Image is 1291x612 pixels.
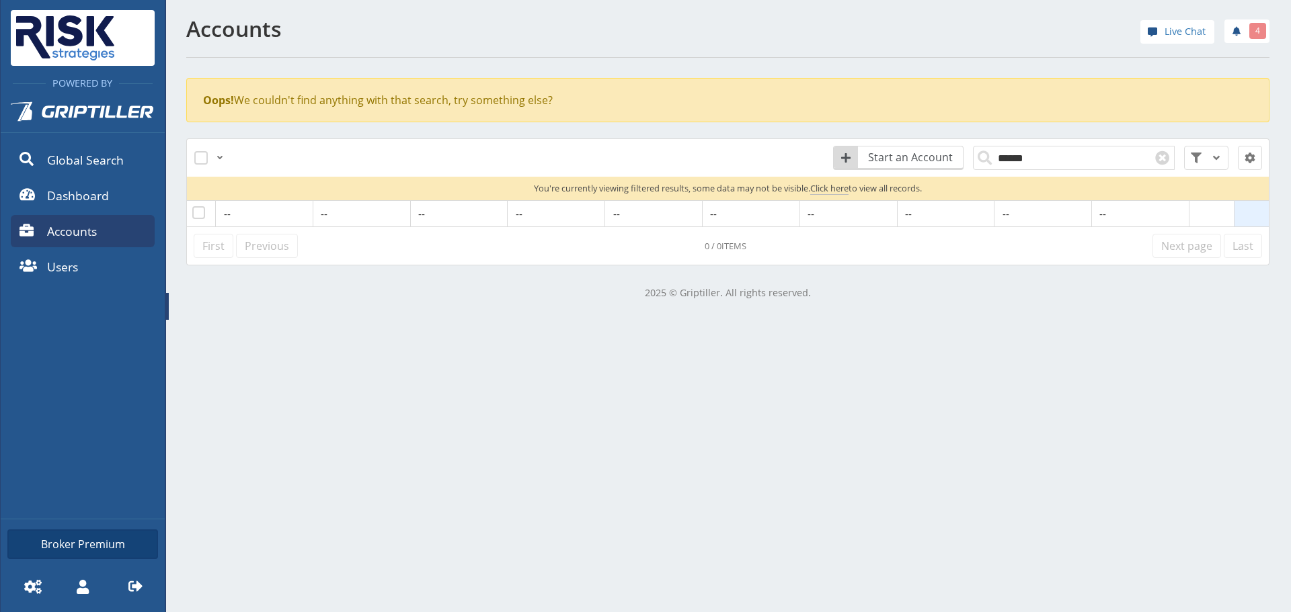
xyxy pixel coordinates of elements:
[1140,20,1214,48] div: help
[47,222,97,240] span: Accounts
[810,182,849,195] span: Click here
[508,201,605,227] td: --
[186,17,720,41] h1: Accounts
[203,92,1253,108] div: We couldn't find anything with that search, try something else?
[705,240,746,253] div: Click to refresh datatable
[703,201,800,227] td: --
[1255,25,1260,37] span: 4
[194,234,233,258] a: First
[47,151,124,169] span: Global Search
[187,177,1269,200] p: You're currently viewing filtered results, some data may not be visible. to view all records.
[47,187,109,204] span: Dashboard
[1214,17,1269,44] div: notifications
[47,258,78,275] span: Users
[897,201,994,227] td: --
[605,201,703,227] td: --
[994,201,1092,227] td: --
[1092,201,1189,227] td: --
[216,201,313,227] td: --
[46,77,119,89] span: Powered By
[11,251,155,283] a: Users
[1224,234,1262,258] a: Last
[11,179,155,212] a: Dashboard
[11,10,120,66] img: Risk Strategies Company
[7,529,158,559] a: Broker Premium
[194,234,1262,258] nav: pagination
[1152,234,1221,258] a: Next page
[1224,19,1269,43] a: 4
[236,234,298,258] a: Previous
[721,240,746,252] span: items
[1140,20,1214,44] a: Live Chat
[860,149,963,165] span: Start an Account
[194,146,213,165] label: Select All
[11,215,155,247] a: Accounts
[11,144,155,176] a: Global Search
[410,201,508,227] td: --
[799,201,897,227] td: --
[1165,24,1206,39] span: Live Chat
[1,91,165,140] a: Griptiller
[833,146,964,170] button: Start an Account
[313,201,410,227] td: --
[203,93,234,107] strong: Oops!
[186,286,1269,300] p: 2025 © Griptiller. All rights reserved.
